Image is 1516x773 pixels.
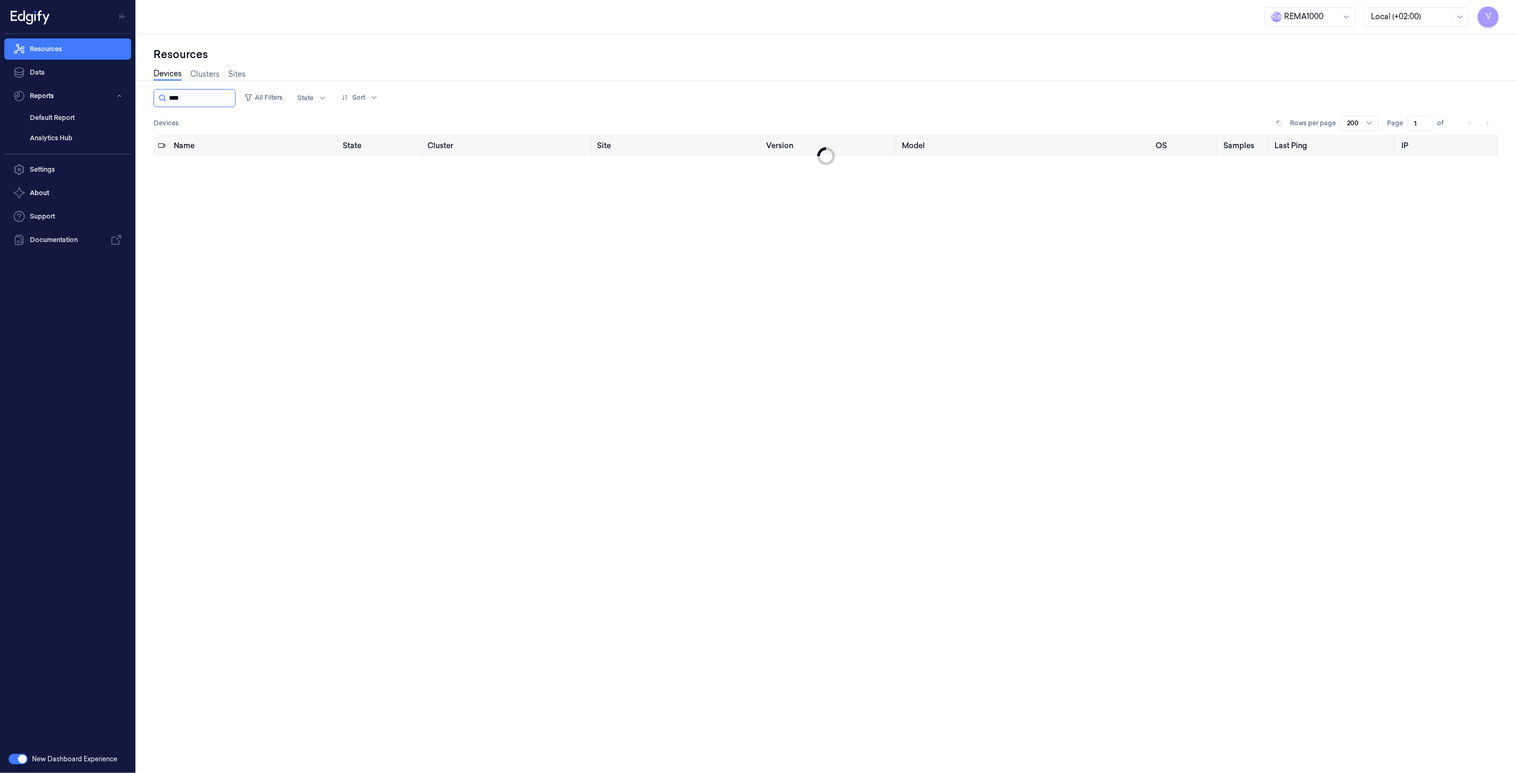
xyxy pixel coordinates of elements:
button: V [1478,6,1499,28]
a: Devices [154,68,182,80]
th: Last Ping [1270,135,1397,156]
th: Cluster [424,135,593,156]
th: Samples [1219,135,1270,156]
th: Model [898,135,1151,156]
span: Devices [154,118,179,128]
button: All Filters [240,89,287,106]
a: Support [4,206,131,227]
a: Sites [228,69,246,80]
a: Settings [4,159,131,180]
span: of [1437,118,1454,128]
button: About [4,182,131,204]
th: Name [170,135,339,156]
th: OS [1151,135,1219,156]
span: Page [1387,118,1403,128]
th: IP [1397,135,1499,156]
a: Data [4,62,131,83]
button: Reports [4,85,131,107]
th: State [339,135,424,156]
div: Resources [154,47,1499,62]
a: Default Report [21,109,131,127]
th: Site [593,135,762,156]
p: Rows per page [1290,118,1336,128]
a: Analytics Hub [21,129,131,147]
button: Toggle Navigation [114,8,131,25]
th: Version [762,135,898,156]
a: Resources [4,38,131,60]
nav: pagination [1463,116,1495,131]
a: Clusters [190,69,220,80]
a: Documentation [4,229,131,251]
span: R e [1271,12,1282,22]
